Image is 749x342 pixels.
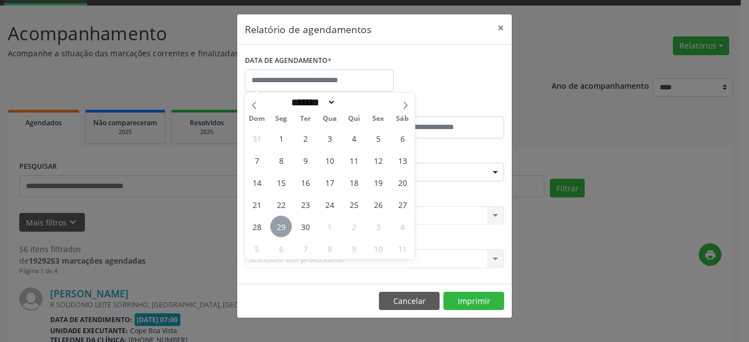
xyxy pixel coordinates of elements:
[379,292,440,311] button: Cancelar
[392,238,413,259] span: Outubro 11, 2025
[245,115,269,122] span: Dom
[319,238,340,259] span: Outubro 8, 2025
[270,238,292,259] span: Outubro 6, 2025
[343,127,365,149] span: Setembro 4, 2025
[392,172,413,193] span: Setembro 20, 2025
[343,216,365,237] span: Outubro 2, 2025
[336,97,372,108] input: Year
[270,172,292,193] span: Setembro 15, 2025
[318,115,342,122] span: Qua
[392,127,413,149] span: Setembro 6, 2025
[295,238,316,259] span: Outubro 7, 2025
[270,127,292,149] span: Setembro 1, 2025
[367,149,389,171] span: Setembro 12, 2025
[287,97,336,108] select: Month
[270,194,292,215] span: Setembro 22, 2025
[443,292,504,311] button: Imprimir
[366,115,390,122] span: Sex
[295,172,316,193] span: Setembro 16, 2025
[269,115,293,122] span: Seg
[319,127,340,149] span: Setembro 3, 2025
[319,216,340,237] span: Outubro 1, 2025
[377,99,504,116] label: ATÉ
[367,238,389,259] span: Outubro 10, 2025
[246,149,267,171] span: Setembro 7, 2025
[246,238,267,259] span: Outubro 5, 2025
[295,194,316,215] span: Setembro 23, 2025
[246,172,267,193] span: Setembro 14, 2025
[367,194,389,215] span: Setembro 26, 2025
[295,216,316,237] span: Setembro 30, 2025
[342,115,366,122] span: Qui
[270,149,292,171] span: Setembro 8, 2025
[367,127,389,149] span: Setembro 5, 2025
[319,172,340,193] span: Setembro 17, 2025
[246,194,267,215] span: Setembro 21, 2025
[295,149,316,171] span: Setembro 9, 2025
[295,127,316,149] span: Setembro 2, 2025
[293,115,318,122] span: Ter
[390,115,415,122] span: Sáb
[270,216,292,237] span: Setembro 29, 2025
[343,194,365,215] span: Setembro 25, 2025
[490,14,512,41] button: Close
[392,149,413,171] span: Setembro 13, 2025
[245,22,371,36] h5: Relatório de agendamentos
[245,52,331,70] label: DATA DE AGENDAMENTO
[319,149,340,171] span: Setembro 10, 2025
[246,216,267,237] span: Setembro 28, 2025
[343,238,365,259] span: Outubro 9, 2025
[392,194,413,215] span: Setembro 27, 2025
[246,127,267,149] span: Agosto 31, 2025
[343,149,365,171] span: Setembro 11, 2025
[343,172,365,193] span: Setembro 18, 2025
[319,194,340,215] span: Setembro 24, 2025
[367,216,389,237] span: Outubro 3, 2025
[367,172,389,193] span: Setembro 19, 2025
[392,216,413,237] span: Outubro 4, 2025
